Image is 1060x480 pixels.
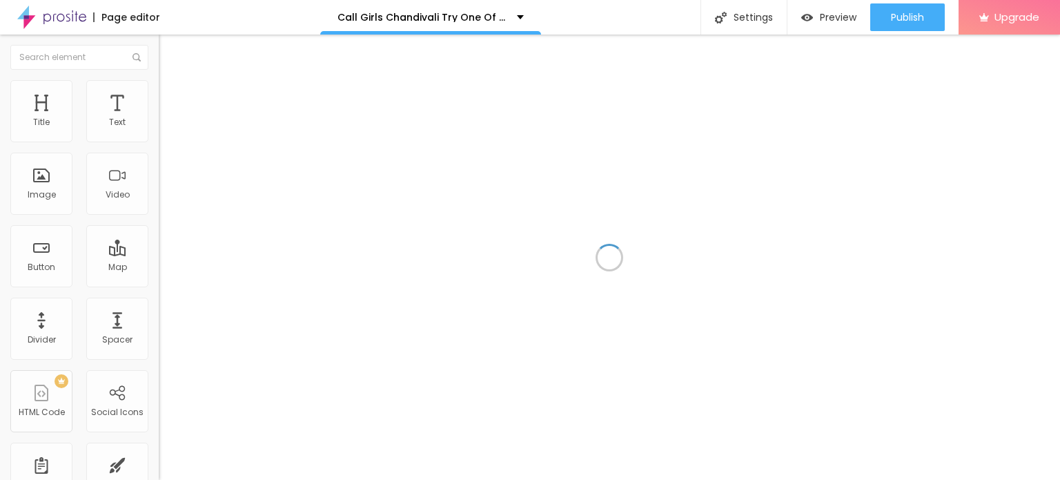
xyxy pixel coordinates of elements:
[93,12,160,22] div: Page editor
[28,335,56,345] div: Divider
[994,11,1039,23] span: Upgrade
[91,407,144,417] div: Social Icons
[33,117,50,127] div: Title
[820,12,856,23] span: Preview
[102,335,132,345] div: Spacer
[108,262,127,272] div: Map
[870,3,945,31] button: Publish
[28,262,55,272] div: Button
[132,53,141,61] img: Icone
[28,190,56,200] div: Image
[109,117,126,127] div: Text
[715,12,727,23] img: Icone
[337,12,507,22] p: Call Girls Chandivali Try One Of The our Best Russian Mumbai Escorts
[891,12,924,23] span: Publish
[787,3,870,31] button: Preview
[801,12,813,23] img: view-1.svg
[10,45,148,70] input: Search element
[106,190,130,200] div: Video
[19,407,65,417] div: HTML Code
